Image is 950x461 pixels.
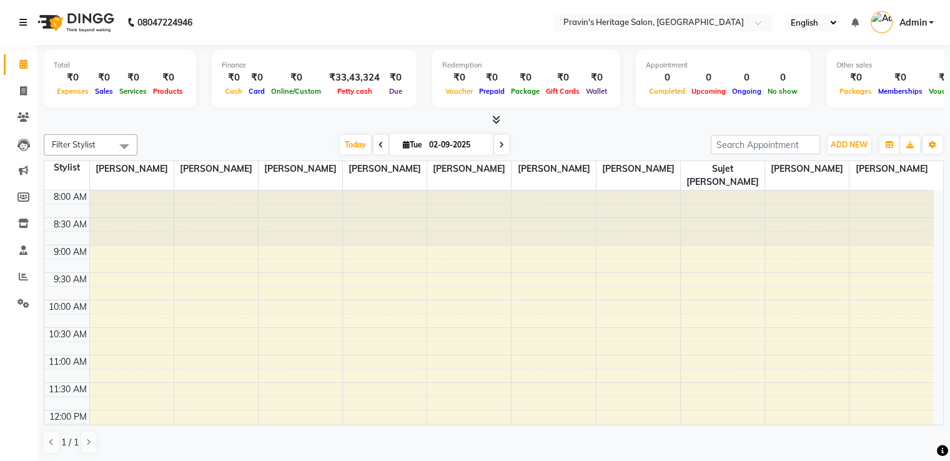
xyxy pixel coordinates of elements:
[92,87,116,96] span: Sales
[729,71,764,85] div: 0
[222,60,407,71] div: Finance
[427,161,511,177] span: [PERSON_NAME]
[442,87,476,96] span: Voucher
[831,140,868,149] span: ADD NEW
[259,161,342,177] span: [PERSON_NAME]
[512,161,595,177] span: [PERSON_NAME]
[596,161,680,177] span: [PERSON_NAME]
[150,87,186,96] span: Products
[92,71,116,85] div: ₹0
[51,191,89,204] div: 8:00 AM
[729,87,764,96] span: Ongoing
[764,87,801,96] span: No show
[51,218,89,231] div: 8:30 AM
[385,71,407,85] div: ₹0
[116,87,150,96] span: Services
[646,60,801,71] div: Appointment
[47,410,89,424] div: 12:00 PM
[334,87,375,96] span: Petty cash
[137,5,192,40] b: 08047224946
[849,161,934,177] span: [PERSON_NAME]
[871,11,893,33] img: Admin
[32,5,117,40] img: logo
[386,87,405,96] span: Due
[343,161,427,177] span: [PERSON_NAME]
[508,71,543,85] div: ₹0
[688,71,729,85] div: 0
[61,436,79,449] span: 1 / 1
[51,245,89,259] div: 9:00 AM
[46,355,89,369] div: 11:00 AM
[268,87,324,96] span: Online/Custom
[711,135,820,154] input: Search Appointment
[52,139,96,149] span: Filter Stylist
[222,87,245,96] span: Cash
[836,87,875,96] span: Packages
[442,60,610,71] div: Redemption
[174,161,258,177] span: [PERSON_NAME]
[688,87,729,96] span: Upcoming
[476,71,508,85] div: ₹0
[245,71,268,85] div: ₹0
[46,328,89,341] div: 10:30 AM
[324,71,385,85] div: ₹33,43,324
[400,140,425,149] span: Tue
[646,87,688,96] span: Completed
[508,87,543,96] span: Package
[543,87,583,96] span: Gift Cards
[51,273,89,286] div: 9:30 AM
[90,161,174,177] span: [PERSON_NAME]
[875,87,926,96] span: Memberships
[150,71,186,85] div: ₹0
[44,161,89,174] div: Stylist
[222,71,245,85] div: ₹0
[836,71,875,85] div: ₹0
[646,71,688,85] div: 0
[681,161,764,190] span: sujet [PERSON_NAME]
[764,71,801,85] div: 0
[476,87,508,96] span: Prepaid
[899,16,926,29] span: Admin
[425,136,488,154] input: 2025-09-02
[583,87,610,96] span: Wallet
[46,300,89,314] div: 10:00 AM
[828,136,871,154] button: ADD NEW
[245,87,268,96] span: Card
[54,71,92,85] div: ₹0
[875,71,926,85] div: ₹0
[583,71,610,85] div: ₹0
[340,135,371,154] span: Today
[54,60,186,71] div: Total
[54,87,92,96] span: Expenses
[268,71,324,85] div: ₹0
[116,71,150,85] div: ₹0
[765,161,849,177] span: [PERSON_NAME]
[46,383,89,396] div: 11:30 AM
[543,71,583,85] div: ₹0
[442,71,476,85] div: ₹0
